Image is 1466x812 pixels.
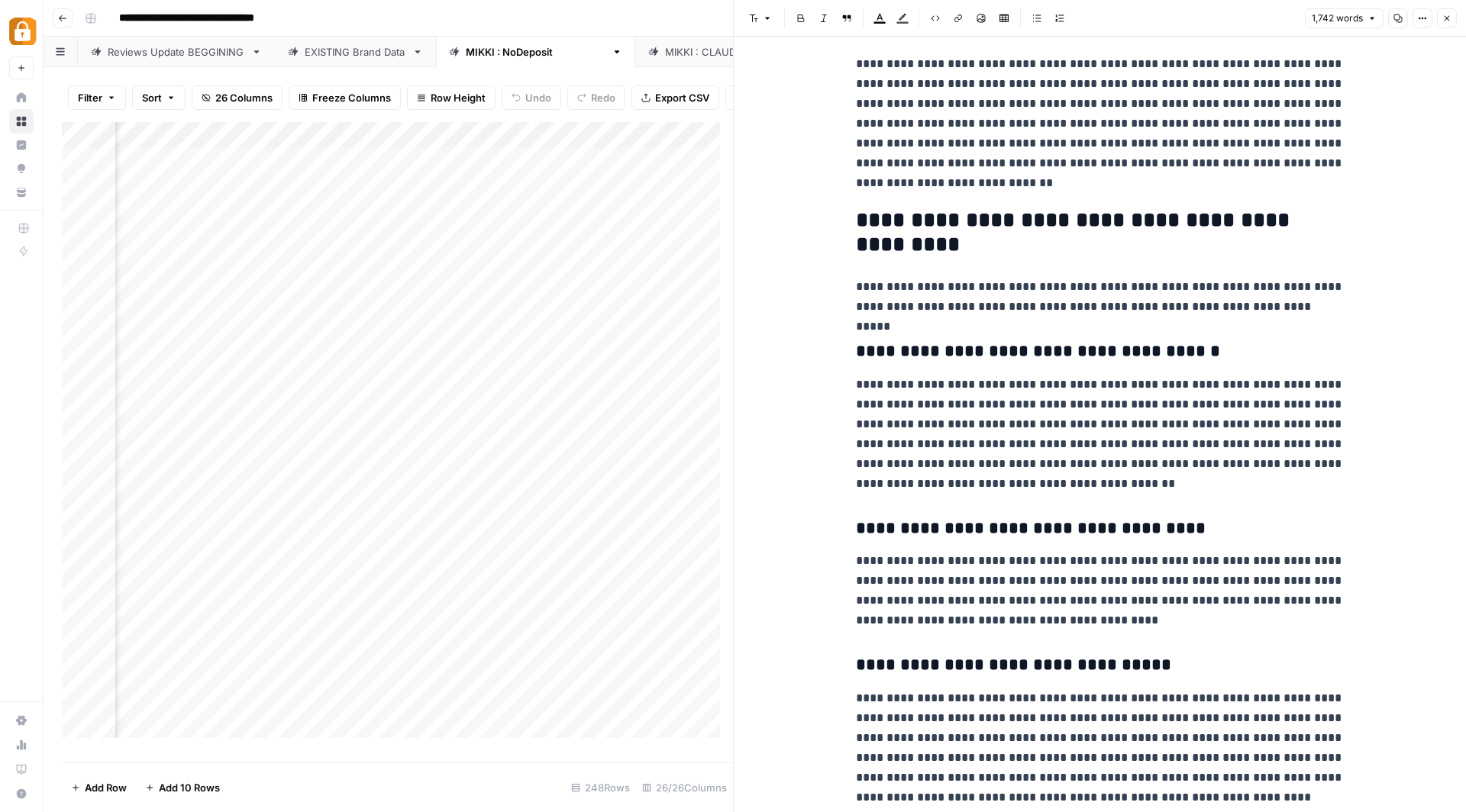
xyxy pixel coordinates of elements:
a: Your Data [9,180,34,205]
button: Add 10 Rows [136,775,229,800]
button: Undo [502,85,561,110]
a: Reviews Update BEGGINING [78,37,275,67]
div: [PERSON_NAME] : [PERSON_NAME] [665,44,836,60]
a: Insights [9,133,34,157]
a: [PERSON_NAME] : [PERSON_NAME] [635,37,866,67]
button: Help + Support [9,781,34,806]
span: Sort [142,90,162,105]
button: Freeze Columns [289,85,401,110]
button: 1,742 words [1305,8,1384,28]
a: Browse [9,109,34,134]
div: 26/26 Columns [636,775,733,800]
a: EXISTING Brand Data [275,37,436,67]
img: Adzz Logo [9,18,37,45]
button: Filter [68,85,126,110]
a: Opportunities [9,156,34,181]
button: Sort [132,85,186,110]
span: Add 10 Rows [159,780,220,795]
button: Add Row [62,775,136,800]
span: Undo [525,90,551,105]
div: 248 Rows [565,775,636,800]
span: 26 Columns [215,90,273,105]
button: 26 Columns [192,85,283,110]
div: [PERSON_NAME] : NoDeposit [466,44,605,60]
a: [PERSON_NAME] : NoDeposit [436,37,635,67]
span: 1,742 words [1312,11,1363,25]
a: Learning Hub [9,757,34,781]
span: Export CSV [655,90,709,105]
span: Add Row [85,780,127,795]
span: Freeze Columns [312,90,391,105]
button: Export CSV [631,85,719,110]
div: EXISTING Brand Data [305,44,406,60]
a: Settings [9,708,34,733]
span: Redo [591,90,615,105]
a: Usage [9,733,34,757]
button: Workspace: Adzz [9,12,34,50]
button: Row Height [407,85,496,110]
button: Redo [567,85,625,110]
span: Row Height [431,90,486,105]
a: Home [9,85,34,110]
div: Reviews Update BEGGINING [108,44,245,60]
span: Filter [78,90,102,105]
